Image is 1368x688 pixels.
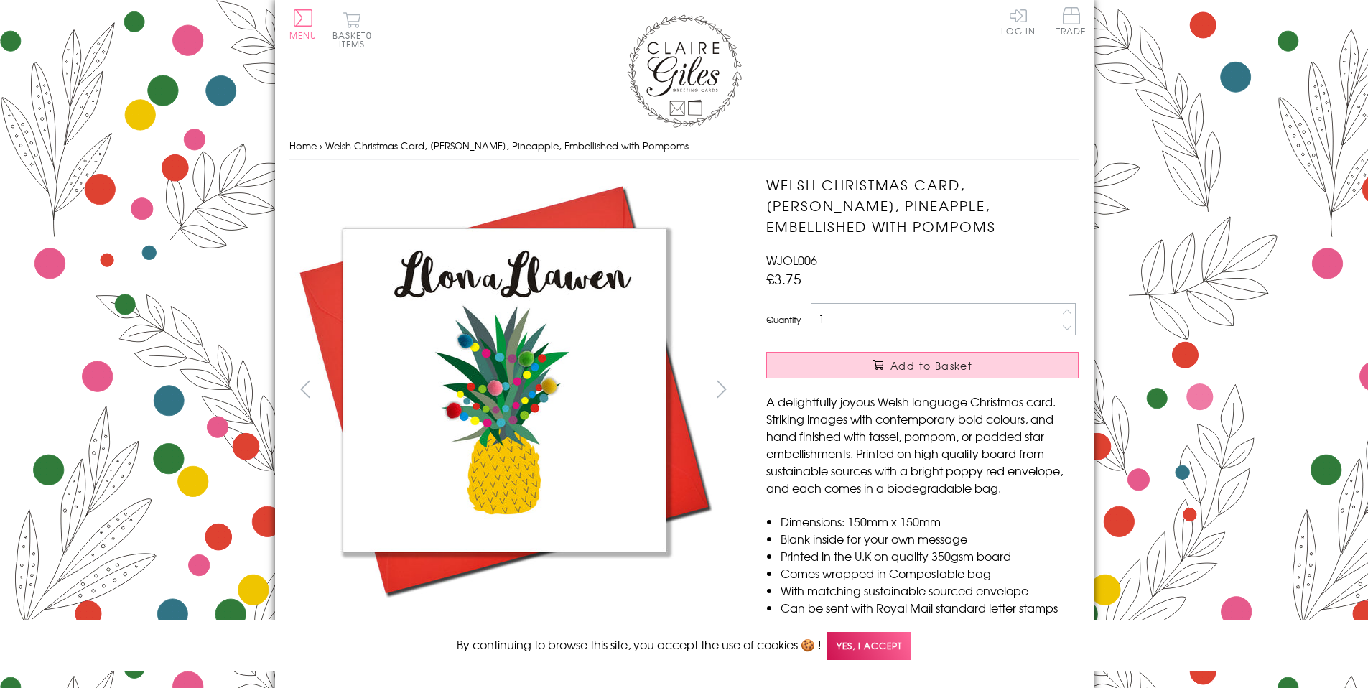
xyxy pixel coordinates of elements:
[781,513,1079,530] li: Dimensions: 150mm x 150mm
[781,564,1079,582] li: Comes wrapped in Compostable bag
[332,11,372,48] button: Basket0 items
[766,313,801,326] label: Quantity
[325,139,689,152] span: Welsh Christmas Card, [PERSON_NAME], Pineapple, Embellished with Pompoms
[781,582,1079,599] li: With matching sustainable sourced envelope
[766,352,1079,378] button: Add to Basket
[827,632,911,660] span: Yes, I accept
[1056,7,1087,38] a: Trade
[781,547,1079,564] li: Printed in the U.K on quality 350gsm board
[289,373,322,405] button: prev
[289,9,317,39] button: Menu
[320,139,322,152] span: ›
[1001,7,1036,35] a: Log In
[781,599,1079,616] li: Can be sent with Royal Mail standard letter stamps
[766,393,1079,496] p: A delightfully joyous Welsh language Christmas card. Striking images with contemporary bold colou...
[766,269,801,289] span: £3.75
[1056,7,1087,35] span: Trade
[890,358,972,373] span: Add to Basket
[289,175,720,605] img: Welsh Christmas Card, Nadolig Llawen, Pineapple, Embellished with Pompoms
[705,373,737,405] button: next
[766,251,817,269] span: WJOL006
[289,29,317,42] span: Menu
[766,175,1079,236] h1: Welsh Christmas Card, [PERSON_NAME], Pineapple, Embellished with Pompoms
[781,530,1079,547] li: Blank inside for your own message
[339,29,372,50] span: 0 items
[289,131,1079,161] nav: breadcrumbs
[289,139,317,152] a: Home
[627,14,742,128] img: Claire Giles Greetings Cards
